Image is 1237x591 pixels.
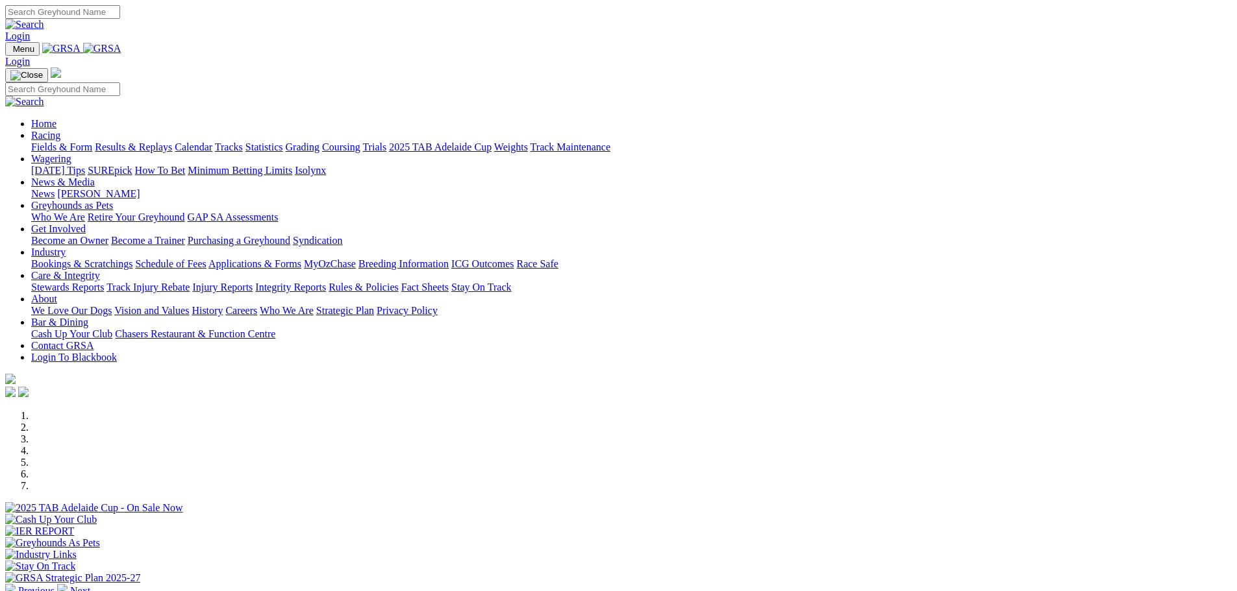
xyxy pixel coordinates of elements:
div: Racing [31,141,1232,153]
a: Integrity Reports [255,282,326,293]
img: Greyhounds As Pets [5,537,100,549]
img: Search [5,96,44,108]
a: Bookings & Scratchings [31,258,132,269]
a: Purchasing a Greyhound [188,235,290,246]
a: Isolynx [295,165,326,176]
a: Bar & Dining [31,317,88,328]
button: Toggle navigation [5,68,48,82]
a: Stay On Track [451,282,511,293]
a: Rules & Policies [329,282,399,293]
img: facebook.svg [5,387,16,397]
a: MyOzChase [304,258,356,269]
img: IER REPORT [5,525,74,537]
a: Login [5,30,30,42]
img: GRSA [83,43,121,54]
a: Login To Blackbook [31,352,117,363]
a: Injury Reports [192,282,253,293]
div: Care & Integrity [31,282,1232,293]
a: Retire Your Greyhound [88,211,185,223]
a: SUREpick [88,165,132,176]
a: Grading [286,141,319,152]
img: GRSA Strategic Plan 2025-27 [5,572,140,584]
a: News & Media [31,176,95,187]
div: Wagering [31,165,1232,176]
a: We Love Our Dogs [31,305,112,316]
div: Greyhounds as Pets [31,211,1232,223]
img: Close [10,70,43,80]
a: Greyhounds as Pets [31,200,113,211]
a: Who We Are [31,211,85,223]
a: Track Maintenance [531,141,610,152]
a: Track Injury Rebate [106,282,190,293]
a: History [192,305,223,316]
a: Who We Are [260,305,314,316]
img: twitter.svg [18,387,29,397]
a: Results & Replays [95,141,172,152]
a: Get Involved [31,223,86,234]
img: GRSA [42,43,81,54]
a: About [31,293,57,304]
a: Chasers Restaurant & Function Centre [115,328,275,339]
a: Wagering [31,153,71,164]
a: Minimum Betting Limits [188,165,292,176]
a: Applications & Forms [208,258,301,269]
a: Race Safe [516,258,558,269]
a: Fields & Form [31,141,92,152]
a: ICG Outcomes [451,258,514,269]
img: Stay On Track [5,561,75,572]
a: Privacy Policy [377,305,438,316]
a: Contact GRSA [31,340,94,351]
img: logo-grsa-white.png [5,374,16,384]
a: Schedule of Fees [135,258,206,269]
a: Stewards Reports [31,282,104,293]
a: Cash Up Your Club [31,328,112,339]
img: Search [5,19,44,30]
img: logo-grsa-white.png [51,67,61,78]
a: Login [5,56,30,67]
a: Become a Trainer [111,235,185,246]
a: Breeding Information [358,258,449,269]
div: Get Involved [31,235,1232,247]
a: Care & Integrity [31,270,100,281]
a: Careers [225,305,257,316]
a: Coursing [322,141,360,152]
input: Search [5,5,120,19]
button: Toggle navigation [5,42,40,56]
a: Home [31,118,56,129]
input: Search [5,82,120,96]
a: Industry [31,247,66,258]
img: Cash Up Your Club [5,514,97,525]
a: Syndication [293,235,342,246]
span: Menu [13,44,34,54]
div: Bar & Dining [31,328,1232,340]
a: Become an Owner [31,235,108,246]
a: How To Bet [135,165,186,176]
img: 2025 TAB Adelaide Cup - On Sale Now [5,502,183,514]
a: Statistics [245,141,283,152]
img: Industry Links [5,549,77,561]
div: About [31,305,1232,317]
a: Calendar [175,141,212,152]
a: Trials [362,141,386,152]
div: Industry [31,258,1232,270]
a: Racing [31,130,60,141]
a: [DATE] Tips [31,165,85,176]
a: 2025 TAB Adelaide Cup [389,141,492,152]
a: GAP SA Assessments [188,211,279,223]
a: [PERSON_NAME] [57,188,140,199]
a: Vision and Values [114,305,189,316]
a: Weights [494,141,528,152]
a: Strategic Plan [316,305,374,316]
div: News & Media [31,188,1232,200]
a: Tracks [215,141,243,152]
a: Fact Sheets [401,282,449,293]
a: News [31,188,55,199]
